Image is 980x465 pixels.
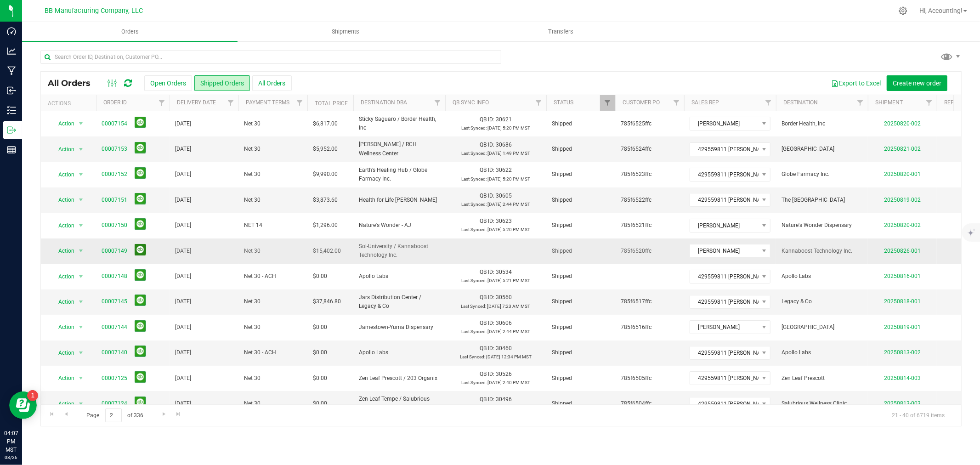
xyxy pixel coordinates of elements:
[461,125,487,130] span: Last Synced:
[884,222,921,228] a: 20250820-002
[48,100,92,107] div: Actions
[884,273,921,279] a: 20250816-001
[782,247,862,255] span: Kannaboost Technology Inc.
[487,227,530,232] span: [DATE] 5:20 PM MST
[782,145,862,153] span: [GEOGRAPHIC_DATA]
[75,143,87,156] span: select
[154,95,170,111] a: Filter
[919,7,963,14] span: Hi, Accounting!
[75,372,87,385] span: select
[480,193,494,199] span: QB ID:
[782,374,862,383] span: Zen Leaf Prescott
[480,320,494,326] span: QB ID:
[480,167,494,173] span: QB ID:
[552,399,610,408] span: Shipped
[361,99,407,106] a: Destination DBA
[45,408,58,421] a: Go to the first page
[600,95,615,111] a: Filter
[430,95,445,111] a: Filter
[244,145,302,153] span: Net 30
[50,193,75,206] span: Action
[487,125,530,130] span: [DATE] 5:20 PM MST
[621,145,679,153] span: 785f6524ffc
[313,119,338,128] span: $6,817.00
[244,196,302,204] span: Net 30
[621,323,679,332] span: 785f6516ffc
[75,168,87,181] span: select
[782,119,862,128] span: Border Health, Inc
[621,170,679,179] span: 785f6523ffc
[75,295,87,308] span: select
[461,380,487,385] span: Last Synced:
[480,345,494,352] span: QB ID:
[691,99,719,106] a: Sales Rep
[7,125,16,135] inline-svg: Outbound
[884,400,921,407] a: 20250813-003
[313,272,327,281] span: $0.00
[480,371,494,377] span: QB ID:
[75,117,87,130] span: select
[244,247,302,255] span: Net 30
[175,196,191,204] span: [DATE]
[175,297,191,306] span: [DATE]
[621,374,679,383] span: 785f6505ffc
[102,399,127,408] a: 00007124
[690,295,759,308] span: 429559811 [PERSON_NAME]
[313,323,327,332] span: $0.00
[480,396,494,403] span: QB ID:
[313,221,338,230] span: $1,296.00
[461,329,487,334] span: Last Synced:
[884,146,921,152] a: 20250821-002
[175,119,191,128] span: [DATE]
[782,399,862,408] span: Salubrious Wellness Clinic
[690,321,759,334] span: [PERSON_NAME]
[552,297,610,306] span: Shipped
[487,278,530,283] span: [DATE] 5:21 PM MST
[40,50,501,64] input: Search Order ID, Destination, Customer PO...
[359,293,440,311] span: Jars Distribution Center / Legacy & Co
[292,95,307,111] a: Filter
[244,348,302,357] span: Net 30 - ACH
[75,270,87,283] span: select
[552,272,610,281] span: Shipped
[480,269,494,275] span: QB ID:
[480,294,494,301] span: QB ID:
[496,193,512,199] span: 30605
[536,28,586,36] span: Transfers
[48,78,100,88] span: All Orders
[50,143,75,156] span: Action
[461,278,487,283] span: Last Synced:
[50,397,75,410] span: Action
[244,170,302,179] span: Net 30
[884,120,921,127] a: 20250820-002
[359,140,440,158] span: [PERSON_NAME] / RCH Wellness Center
[22,22,238,41] a: Orders
[102,374,127,383] a: 00007125
[244,119,302,128] span: Net 30
[102,247,127,255] a: 00007149
[103,99,127,106] a: Order ID
[782,272,862,281] span: Apollo Labs
[461,304,487,309] span: Last Synced:
[552,119,610,128] span: Shipped
[487,151,530,156] span: [DATE] 1:49 PM MST
[690,397,759,410] span: 429559811 [PERSON_NAME]
[102,323,127,332] a: 00007144
[496,269,512,275] span: 30534
[487,176,530,181] span: [DATE] 5:20 PM MST
[496,218,512,224] span: 30623
[359,395,440,412] span: Zen Leaf Tempe / Salubrious Wellness Clinic
[480,116,494,123] span: QB ID:
[782,196,862,204] span: The [GEOGRAPHIC_DATA]
[621,399,679,408] span: 785f6504ffc
[7,86,16,95] inline-svg: Inbound
[690,143,759,156] span: 429559811 [PERSON_NAME]
[496,142,512,148] span: 30686
[496,294,512,301] span: 30560
[359,115,440,132] span: Sticky Saguaro / Border Health, Inc
[552,374,610,383] span: Shipped
[496,167,512,173] span: 30622
[552,323,610,332] span: Shipped
[50,295,75,308] span: Action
